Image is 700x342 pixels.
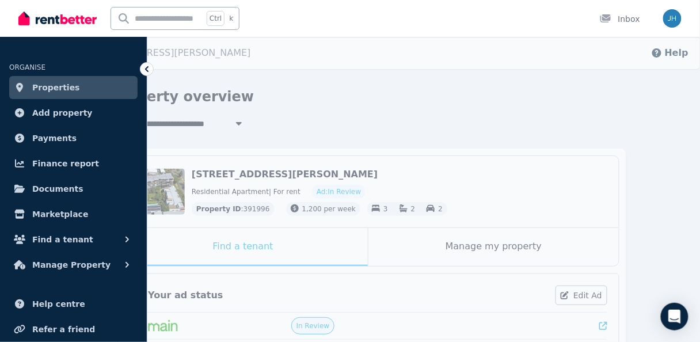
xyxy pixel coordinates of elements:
[32,81,80,94] span: Properties
[9,152,138,175] a: Finance report
[9,253,138,276] button: Manage Property
[9,63,45,71] span: ORGANISE
[32,322,95,336] span: Refer a friend
[32,131,77,145] span: Payments
[18,10,97,27] img: RentBetter
[600,13,640,25] div: Inbox
[302,205,356,213] span: 1,200 per week
[9,203,138,226] a: Marketplace
[207,11,225,26] span: Ctrl
[9,127,138,150] a: Payments
[37,37,265,69] nav: Breadcrumb
[196,204,241,214] span: Property ID
[383,205,388,213] span: 3
[651,46,688,60] button: Help
[32,297,85,311] span: Help centre
[32,207,88,221] span: Marketplace
[192,169,378,180] span: [STREET_ADDRESS][PERSON_NAME]
[192,187,300,196] span: Residential Apartment | For rent
[317,187,361,196] span: Ad: In Review
[296,321,330,330] span: In Review
[118,228,368,266] div: Find a tenant
[9,228,138,251] button: Find a tenant
[148,288,223,302] p: Your ad status
[9,318,138,341] a: Refer a friend
[229,14,233,23] span: k
[130,320,178,332] img: Domain.com.au
[83,47,251,58] a: [STREET_ADDRESS][PERSON_NAME]
[556,286,607,305] a: Edit Ad
[661,303,688,330] div: Open Intercom Messenger
[438,205,443,213] span: 2
[9,76,138,99] a: Properties
[663,9,682,28] img: Serenity Stays Management Pty Ltd
[32,106,93,120] span: Add property
[9,101,138,124] a: Add property
[32,258,111,272] span: Manage Property
[192,202,275,216] div: : 391996
[32,182,83,196] span: Documents
[9,177,138,200] a: Documents
[368,228,619,266] div: Manage my property
[411,205,416,213] span: 2
[32,233,93,246] span: Find a tenant
[111,88,254,106] h1: Property overview
[9,292,138,316] a: Help centre
[32,157,99,170] span: Finance report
